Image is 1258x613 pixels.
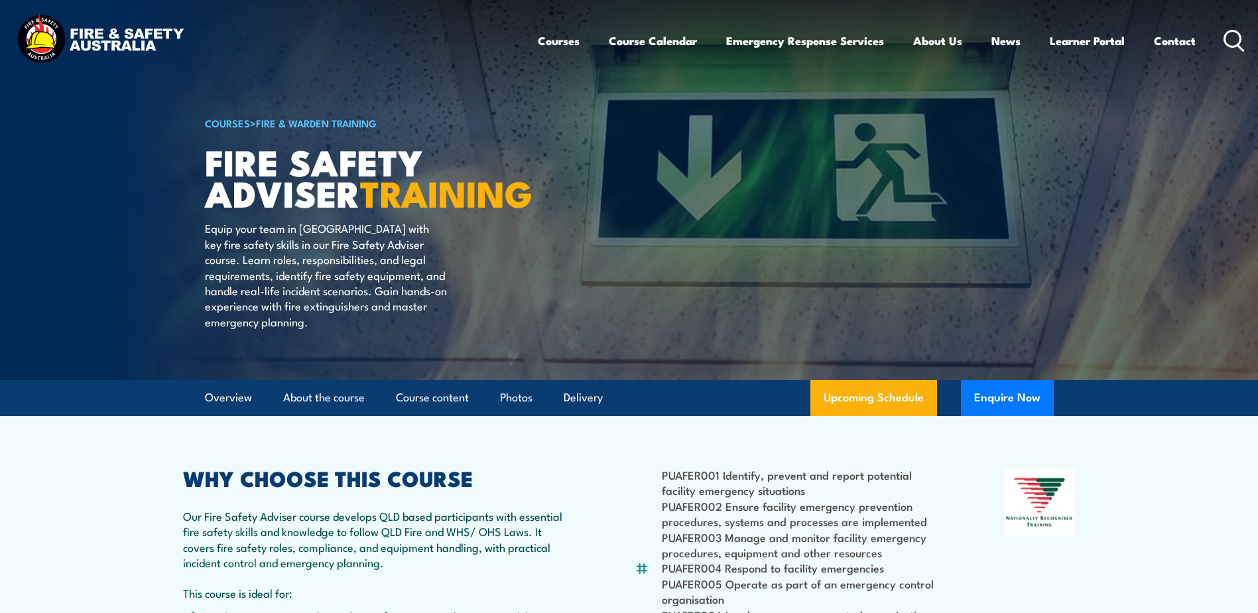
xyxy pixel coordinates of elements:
[205,115,250,130] a: COURSES
[662,529,940,561] li: PUAFER003 Manage and monitor facility emergency procedures, equipment and other resources
[913,23,962,58] a: About Us
[183,468,570,487] h2: WHY CHOOSE THIS COURSE
[1154,23,1196,58] a: Contact
[183,508,570,571] p: Our Fire Safety Adviser course develops QLD based participants with essential fire safety skills ...
[396,380,469,415] a: Course content
[183,585,570,600] p: This course is ideal for:
[726,23,884,58] a: Emergency Response Services
[1050,23,1125,58] a: Learner Portal
[1004,468,1076,536] img: Nationally Recognised Training logo.
[205,115,533,131] h6: >
[961,380,1054,416] button: Enquire Now
[991,23,1021,58] a: News
[205,220,447,329] p: Equip your team in [GEOGRAPHIC_DATA] with key fire safety skills in our Fire Safety Adviser cours...
[205,146,533,208] h1: FIRE SAFETY ADVISER
[283,380,365,415] a: About the course
[360,165,533,220] strong: TRAINING
[662,576,940,607] li: PUAFER005 Operate as part of an emergency control organisation
[500,380,533,415] a: Photos
[538,23,580,58] a: Courses
[810,380,937,416] a: Upcoming Schedule
[205,380,252,415] a: Overview
[662,498,940,529] li: PUAFER002 Ensure facility emergency prevention procedures, systems and processes are implemented
[609,23,697,58] a: Course Calendar
[256,115,377,130] a: Fire & Warden Training
[564,380,603,415] a: Delivery
[662,560,940,575] li: PUAFER004 Respond to facility emergencies
[662,467,940,498] li: PUAFER001 Identify, prevent and report potential facility emergency situations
